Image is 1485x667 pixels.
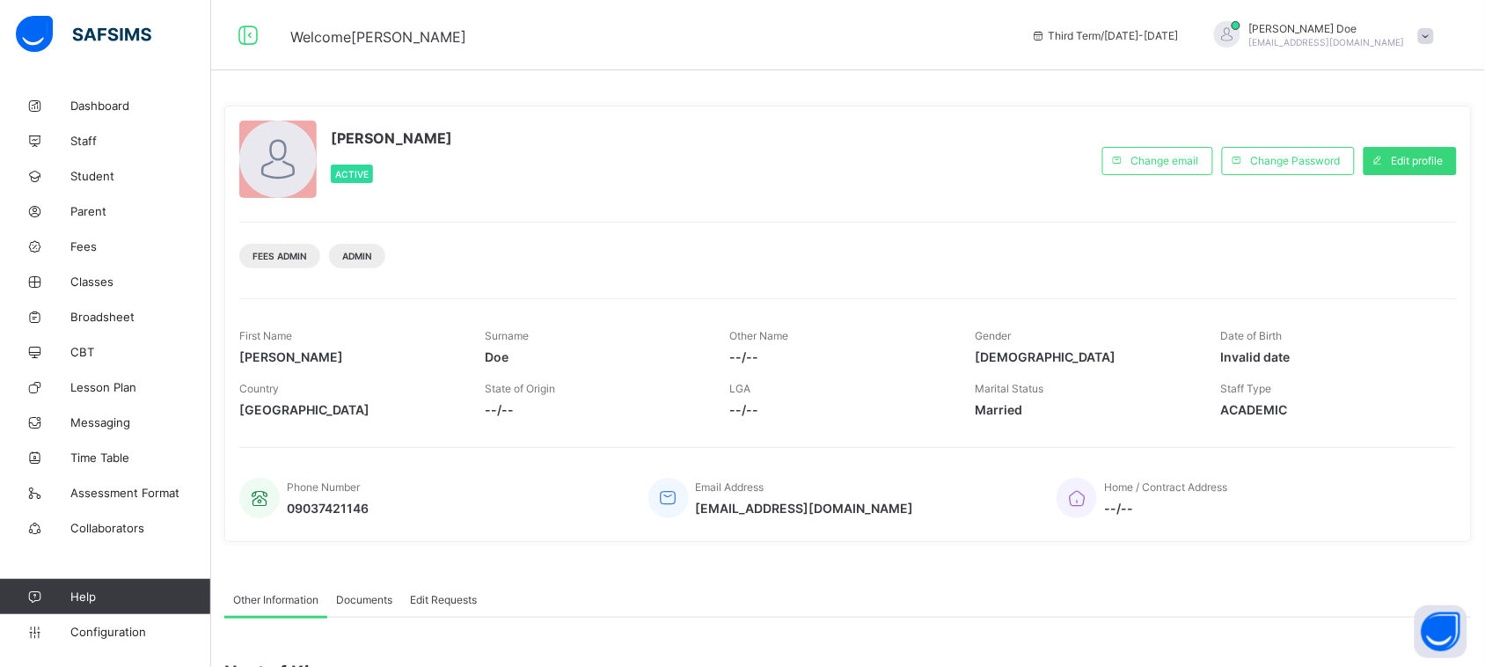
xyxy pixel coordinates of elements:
span: Fees Admin [252,251,307,261]
span: LGA [730,382,751,395]
span: Student [70,169,211,183]
span: [EMAIL_ADDRESS][DOMAIN_NAME] [1249,37,1405,48]
span: Surname [485,329,529,342]
span: Broadsheet [70,310,211,324]
span: Admin [342,251,372,261]
span: 09037421146 [287,501,369,516]
span: Change Password [1251,154,1341,167]
span: Email Address [696,480,764,494]
span: Collaborators [70,521,211,535]
span: Staff [70,134,211,148]
span: Doe [485,349,704,364]
span: Configuration [70,625,210,639]
span: Date of Birth [1220,329,1282,342]
span: Fees [70,239,211,253]
span: Time Table [70,451,211,465]
span: [PERSON_NAME] [331,129,452,147]
span: [PERSON_NAME] Doe [1249,22,1405,35]
span: Welcome [PERSON_NAME] [290,28,466,46]
span: --/-- [730,402,949,417]
span: Country [239,382,279,395]
span: --/-- [730,349,949,364]
span: Gender [975,329,1011,342]
div: JohnDoe [1196,21,1443,50]
span: Staff Type [1220,382,1271,395]
span: Change email [1131,154,1199,167]
span: [GEOGRAPHIC_DATA] [239,402,458,417]
span: Dashboard [70,99,211,113]
span: Classes [70,275,211,289]
span: Lesson Plan [70,380,211,394]
img: safsims [16,16,151,53]
span: Help [70,590,210,604]
span: ACADEMIC [1220,402,1439,417]
span: Assessment Format [70,486,211,500]
span: Edit Requests [410,593,477,606]
span: Invalid date [1220,349,1439,364]
span: Other Information [233,593,318,606]
span: --/-- [1104,501,1227,516]
span: First Name [239,329,292,342]
span: Active [335,169,369,180]
span: [PERSON_NAME] [239,349,458,364]
span: State of Origin [485,382,555,395]
span: Parent [70,204,211,218]
span: CBT [70,345,211,359]
span: Phone Number [287,480,360,494]
span: Married [975,402,1194,417]
span: --/-- [485,402,704,417]
span: Edit profile [1392,154,1444,167]
span: Messaging [70,415,211,429]
span: Home / Contract Address [1104,480,1227,494]
span: Documents [336,593,392,606]
span: Other Name [730,329,789,342]
span: session/term information [1031,29,1179,42]
span: Marital Status [975,382,1043,395]
span: [DEMOGRAPHIC_DATA] [975,349,1194,364]
span: [EMAIL_ADDRESS][DOMAIN_NAME] [696,501,914,516]
button: Open asap [1415,605,1467,658]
